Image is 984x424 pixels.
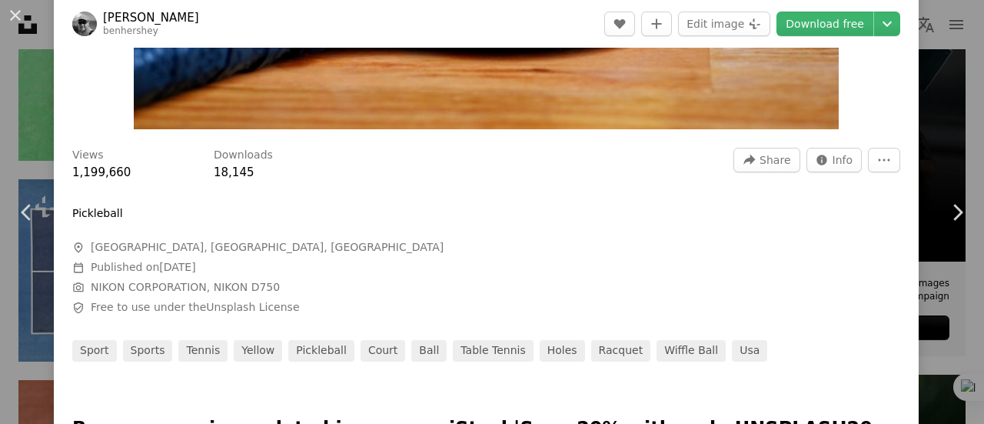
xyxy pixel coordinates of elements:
[123,340,173,362] a: sports
[930,139,984,286] a: Next
[733,148,799,172] button: Share this image
[72,148,104,163] h3: Views
[159,261,195,273] time: January 14, 2022 at 3:13:48 AM GMT+7
[72,206,123,222] p: Pickleball
[72,340,117,362] a: sport
[214,148,273,163] h3: Downloads
[72,165,131,179] span: 1,199,660
[288,340,354,362] a: pickleball
[91,300,300,315] span: Free to use under the
[91,261,196,273] span: Published on
[760,149,790,172] span: Share
[657,340,726,362] a: wiffle ball
[234,340,282,362] a: yellow
[91,240,444,255] span: [GEOGRAPHIC_DATA], [GEOGRAPHIC_DATA], [GEOGRAPHIC_DATA]
[91,280,280,295] button: NIKON CORPORATION, NIKON D750
[103,10,199,25] a: [PERSON_NAME]
[540,340,585,362] a: holes
[604,12,635,36] button: Like
[806,148,863,172] button: Stats about this image
[641,12,672,36] button: Add to Collection
[214,165,254,179] span: 18,145
[868,148,900,172] button: More Actions
[103,25,158,36] a: benhershey
[776,12,873,36] a: Download free
[206,301,299,313] a: Unsplash License
[453,340,533,362] a: table tennis
[72,12,97,36] img: Go to Ben Hershey's profile
[178,340,228,362] a: tennis
[361,340,405,362] a: court
[874,12,900,36] button: Choose download size
[678,12,770,36] button: Edit image
[411,340,447,362] a: ball
[591,340,651,362] a: racquet
[732,340,767,362] a: usa
[833,149,853,172] span: Info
